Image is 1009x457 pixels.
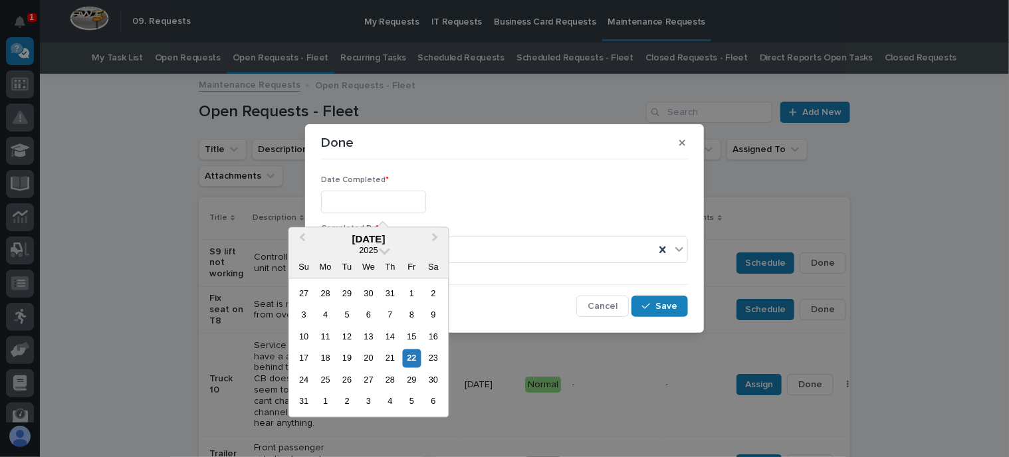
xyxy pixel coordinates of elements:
[316,285,334,303] div: Choose Monday, July 28th, 2025
[403,258,421,276] div: Fr
[631,296,688,317] button: Save
[381,328,399,346] div: Choose Thursday, August 14th, 2025
[321,135,354,151] p: Done
[381,258,399,276] div: Th
[338,371,356,389] div: Choose Tuesday, August 26th, 2025
[360,393,378,411] div: Choose Wednesday, September 3rd, 2025
[295,258,313,276] div: Su
[424,258,442,276] div: Sa
[360,306,378,324] div: Choose Wednesday, August 6th, 2025
[424,285,442,303] div: Choose Saturday, August 2nd, 2025
[295,306,313,324] div: Choose Sunday, August 3rd, 2025
[338,285,356,303] div: Choose Tuesday, July 29th, 2025
[289,233,449,245] div: [DATE]
[381,306,399,324] div: Choose Thursday, August 7th, 2025
[403,285,421,303] div: Choose Friday, August 1st, 2025
[381,349,399,367] div: Choose Thursday, August 21st, 2025
[295,285,313,303] div: Choose Sunday, July 27th, 2025
[360,258,378,276] div: We
[424,349,442,367] div: Choose Saturday, August 23rd, 2025
[360,328,378,346] div: Choose Wednesday, August 13th, 2025
[316,349,334,367] div: Choose Monday, August 18th, 2025
[424,393,442,411] div: Choose Saturday, September 6th, 2025
[316,306,334,324] div: Choose Monday, August 4th, 2025
[316,371,334,389] div: Choose Monday, August 25th, 2025
[403,371,421,389] div: Choose Friday, August 29th, 2025
[381,285,399,303] div: Choose Thursday, July 31st, 2025
[338,393,356,411] div: Choose Tuesday, September 2nd, 2025
[293,283,444,412] div: month 2025-08
[403,328,421,346] div: Choose Friday, August 15th, 2025
[295,371,313,389] div: Choose Sunday, August 24th, 2025
[338,306,356,324] div: Choose Tuesday, August 5th, 2025
[321,176,389,184] span: Date Completed
[359,246,378,256] span: 2025
[403,349,421,367] div: Choose Friday, August 22nd, 2025
[360,285,378,303] div: Choose Wednesday, July 30th, 2025
[403,393,421,411] div: Choose Friday, September 5th, 2025
[381,393,399,411] div: Choose Thursday, September 4th, 2025
[338,328,356,346] div: Choose Tuesday, August 12th, 2025
[424,306,442,324] div: Choose Saturday, August 9th, 2025
[316,258,334,276] div: Mo
[381,371,399,389] div: Choose Thursday, August 28th, 2025
[295,328,313,346] div: Choose Sunday, August 10th, 2025
[588,300,617,312] span: Cancel
[338,258,356,276] div: Tu
[360,349,378,367] div: Choose Wednesday, August 20th, 2025
[360,371,378,389] div: Choose Wednesday, August 27th, 2025
[576,296,629,317] button: Cancel
[290,229,312,250] button: Previous Month
[295,349,313,367] div: Choose Sunday, August 17th, 2025
[316,328,334,346] div: Choose Monday, August 11th, 2025
[655,300,677,312] span: Save
[403,306,421,324] div: Choose Friday, August 8th, 2025
[338,349,356,367] div: Choose Tuesday, August 19th, 2025
[426,229,447,250] button: Next Month
[424,371,442,389] div: Choose Saturday, August 30th, 2025
[295,393,313,411] div: Choose Sunday, August 31st, 2025
[424,328,442,346] div: Choose Saturday, August 16th, 2025
[316,393,334,411] div: Choose Monday, September 1st, 2025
